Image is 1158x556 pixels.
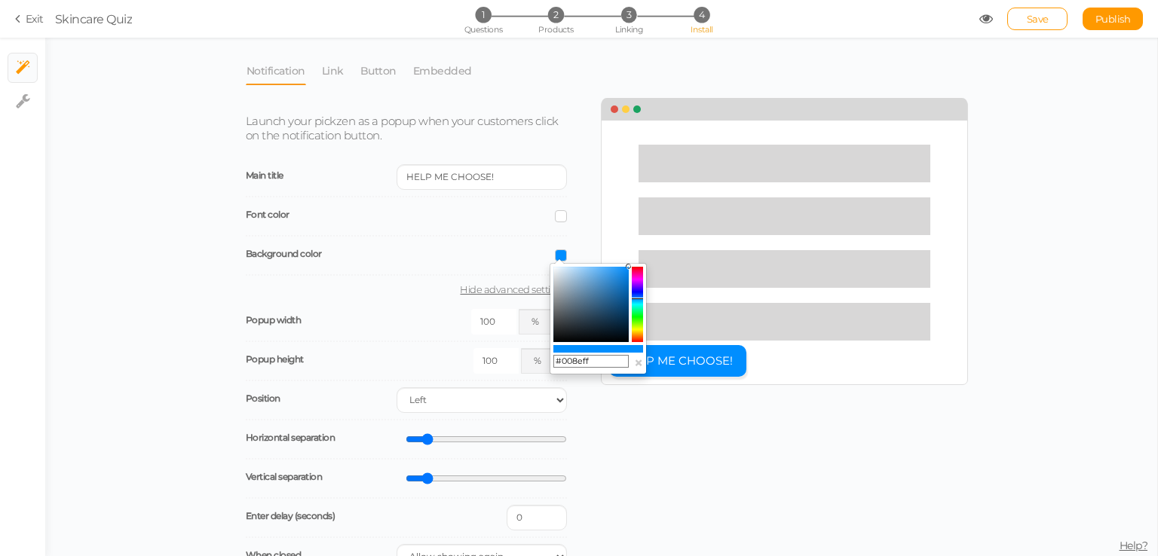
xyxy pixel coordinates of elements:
[246,283,568,295] a: Hide advanced settings
[246,432,335,443] span: Horizontal separation
[1095,13,1131,25] span: Publish
[360,57,412,85] li: Button
[246,57,321,85] li: Notification
[475,7,491,23] span: 1
[246,353,304,365] span: Popup height
[594,7,664,23] li: 3 Linking
[1007,8,1068,30] div: Save
[412,57,488,85] li: Embedded
[15,11,44,26] a: Exit
[55,10,133,28] div: Skincare Quiz
[246,510,335,521] span: Enter delay (seconds)
[548,7,564,23] span: 2
[621,7,637,23] span: 3
[521,7,591,23] li: 2 Products
[246,393,280,404] span: Position
[691,24,712,35] span: Install
[634,355,643,371] button: ×
[1120,539,1148,552] span: Help?
[246,471,323,482] span: Vertical separation
[538,24,574,35] span: Products
[694,7,709,23] span: 4
[609,345,746,377] button: HELP ME CHOOSE!
[666,7,737,23] li: 4 Install
[246,209,289,220] span: Font color
[321,57,345,85] a: Link
[1027,13,1049,25] span: Save
[246,114,559,142] span: Launch your pickzen as a popup when your customers click on the notification button.
[246,314,302,325] span: Popup width
[464,24,503,35] span: Questions
[412,57,473,85] a: Embedded
[360,57,397,85] a: Button
[321,57,360,85] li: Link
[246,248,322,259] span: Background color
[246,57,306,85] a: Notification
[615,24,642,35] span: Linking
[246,170,283,181] span: Main title
[448,7,518,23] li: 1 Questions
